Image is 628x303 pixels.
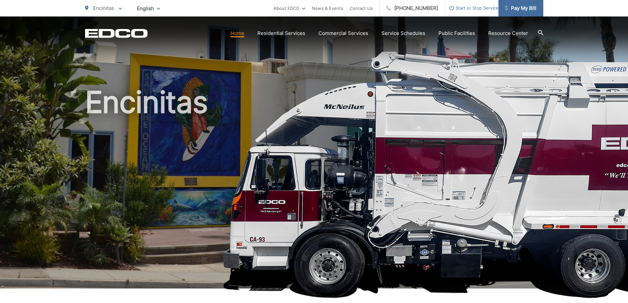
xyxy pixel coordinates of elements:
[85,86,543,294] h1: Encinitas
[488,29,528,37] a: Resource Center
[274,4,305,12] a: About EDCO
[312,4,343,12] a: News & Events
[132,3,165,14] span: English
[381,29,425,37] a: Service Schedules
[318,29,368,37] a: Commercial Services
[350,4,373,12] a: Contact Us
[93,5,114,11] span: Encinitas
[505,4,536,12] span: Pay My Bill
[230,29,244,37] a: Home
[85,29,148,38] a: EDCD logo. Return to the homepage.
[257,29,305,37] a: Residential Services
[438,29,475,37] a: Public Facilities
